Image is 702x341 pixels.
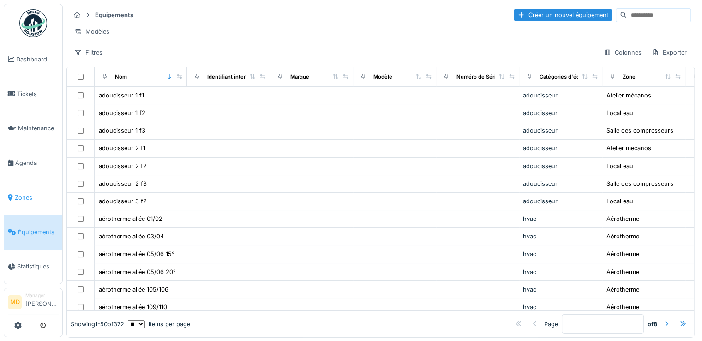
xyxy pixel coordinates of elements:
[17,90,59,98] span: Tickets
[99,162,147,170] div: adoucisseur 2 f2
[606,250,639,258] div: Aérotherme
[523,232,599,241] div: hvac
[523,162,599,170] div: adoucisseur
[207,73,252,81] div: Identifiant interne
[606,109,633,117] div: Local eau
[523,179,599,188] div: adoucisseur
[8,295,22,309] li: MD
[99,179,147,188] div: adoucisseur 2 f3
[456,73,499,81] div: Numéro de Série
[99,144,145,152] div: adoucisseur 2 f1
[17,262,59,271] span: Statistiques
[606,91,651,100] div: Atelier mécanos
[8,292,59,314] a: MD Manager[PERSON_NAME]
[4,215,62,250] a: Équipements
[4,250,62,284] a: Statistiques
[523,268,599,276] div: hvac
[606,179,673,188] div: Salle des compresseurs
[99,109,145,117] div: adoucisseur 1 f2
[115,73,127,81] div: Nom
[648,320,657,329] strong: of 8
[128,320,190,329] div: items per page
[523,197,599,206] div: adoucisseur
[623,73,636,81] div: Zone
[606,285,639,294] div: Aérotherme
[99,285,168,294] div: aérotherme allée 105/106
[4,77,62,111] a: Tickets
[15,193,59,202] span: Zones
[99,126,145,135] div: adoucisseur 1 f3
[4,180,62,215] a: Zones
[91,11,137,19] strong: Équipements
[606,268,639,276] div: Aérotherme
[606,197,633,206] div: Local eau
[99,197,147,206] div: adoucisseur 3 f2
[290,73,309,81] div: Marque
[71,320,124,329] div: Showing 1 - 50 of 372
[606,214,639,223] div: Aérotherme
[523,91,599,100] div: adoucisseur
[523,144,599,152] div: adoucisseur
[18,124,59,133] span: Maintenance
[99,303,167,311] div: aérotherme allée 109/110
[99,268,176,276] div: aérotherme allée 05/06 20°
[606,144,651,152] div: Atelier mécanos
[99,214,162,223] div: aérotherme allée 01/02
[25,292,59,299] div: Manager
[540,73,604,81] div: Catégories d'équipement
[544,320,558,329] div: Page
[600,46,646,59] div: Colonnes
[523,214,599,223] div: hvac
[4,42,62,77] a: Dashboard
[606,303,639,311] div: Aérotherme
[25,292,59,312] li: [PERSON_NAME]
[99,91,144,100] div: adoucisseur 1 f1
[19,9,47,37] img: Badge_color-CXgf-gQk.svg
[16,55,59,64] span: Dashboard
[523,126,599,135] div: adoucisseur
[523,285,599,294] div: hvac
[606,232,639,241] div: Aérotherme
[648,46,691,59] div: Exporter
[606,126,673,135] div: Salle des compresseurs
[70,25,114,38] div: Modèles
[15,158,59,167] span: Agenda
[4,111,62,146] a: Maintenance
[523,250,599,258] div: hvac
[99,232,164,241] div: aérotherme allée 03/04
[99,250,174,258] div: aérotherme allée 05/06 15°
[523,303,599,311] div: hvac
[373,73,392,81] div: Modèle
[18,228,59,237] span: Équipements
[606,162,633,170] div: Local eau
[514,9,612,21] div: Créer un nouvel équipement
[4,146,62,180] a: Agenda
[523,109,599,117] div: adoucisseur
[70,46,107,59] div: Filtres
